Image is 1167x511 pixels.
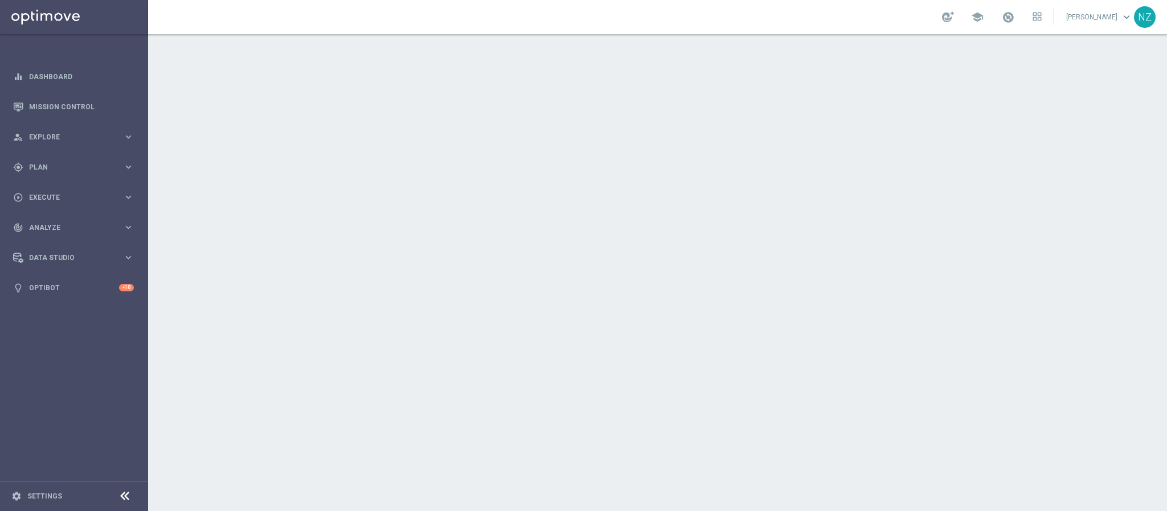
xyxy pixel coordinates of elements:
[971,11,984,23] span: school
[123,162,134,172] i: keyboard_arrow_right
[123,131,134,142] i: keyboard_arrow_right
[13,192,23,203] i: play_circle_outline
[29,134,123,141] span: Explore
[13,133,134,142] button: person_search Explore keyboard_arrow_right
[13,61,134,92] div: Dashboard
[13,72,23,82] i: equalizer
[29,92,134,122] a: Mission Control
[13,273,134,303] div: Optibot
[13,162,123,172] div: Plan
[13,102,134,112] button: Mission Control
[13,283,134,292] button: lightbulb Optibot +10
[13,223,134,232] button: track_changes Analyze keyboard_arrow_right
[29,254,123,261] span: Data Studio
[13,193,134,202] button: play_circle_outline Execute keyboard_arrow_right
[13,132,123,142] div: Explore
[13,192,123,203] div: Execute
[13,162,23,172] i: gps_fixed
[29,273,119,303] a: Optibot
[123,252,134,263] i: keyboard_arrow_right
[13,253,134,262] button: Data Studio keyboard_arrow_right
[13,222,123,233] div: Analyze
[29,224,123,231] span: Analyze
[119,284,134,291] div: +10
[1120,11,1133,23] span: keyboard_arrow_down
[13,283,23,293] i: lightbulb
[1134,6,1156,28] div: NZ
[123,222,134,233] i: keyboard_arrow_right
[13,92,134,122] div: Mission Control
[13,253,123,263] div: Data Studio
[11,491,22,501] i: settings
[27,493,62,500] a: Settings
[29,61,134,92] a: Dashboard
[29,164,123,171] span: Plan
[13,72,134,81] button: equalizer Dashboard
[1065,9,1134,26] a: [PERSON_NAME]keyboard_arrow_down
[123,192,134,203] i: keyboard_arrow_right
[29,194,123,201] span: Execute
[13,132,23,142] i: person_search
[13,163,134,172] button: gps_fixed Plan keyboard_arrow_right
[13,222,23,233] i: track_changes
